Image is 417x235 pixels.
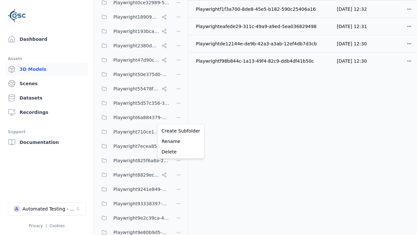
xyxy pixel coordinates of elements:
a: Create Subfolder [159,126,203,136]
a: Delete [159,147,203,157]
a: Rename [159,136,203,147]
